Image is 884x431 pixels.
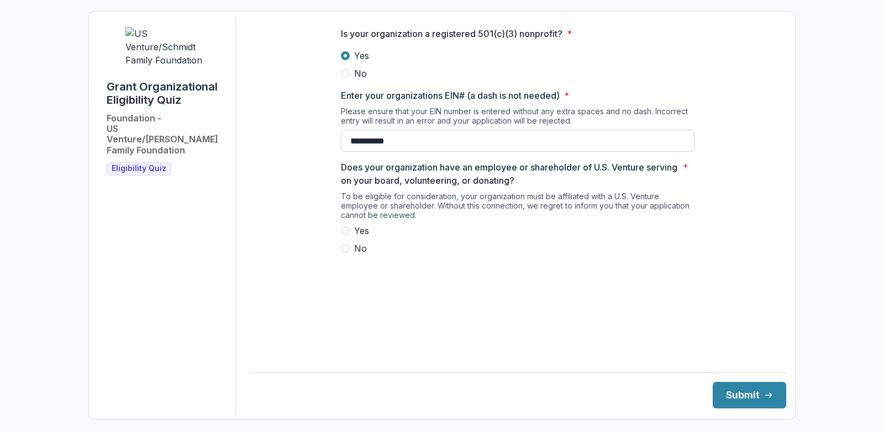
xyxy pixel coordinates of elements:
span: Yes [354,224,369,237]
h2: Foundation - US Venture/[PERSON_NAME] Family Foundation [107,113,227,156]
span: Eligibility Quiz [112,164,166,173]
div: Please ensure that your EIN number is entered without any extra spaces and no dash. Incorrect ent... [341,107,694,130]
span: Yes [354,49,369,62]
p: Enter your organizations EIN# (a dash is not needed) [341,89,560,102]
button: Submit [713,382,786,408]
img: US Venture/Schmidt Family Foundation [125,27,208,67]
p: Does your organization have an employee or shareholder of U.S. Venture serving on your board, vol... [341,161,678,187]
span: No [354,242,367,255]
div: To be eligible for consideration, your organization must be affiliated with a U.S. Venture employ... [341,191,694,224]
h1: Grant Organizational Eligibility Quiz [107,80,227,107]
p: Is your organization a registered 501(c)(3) nonprofit? [341,27,562,40]
span: No [354,67,367,80]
